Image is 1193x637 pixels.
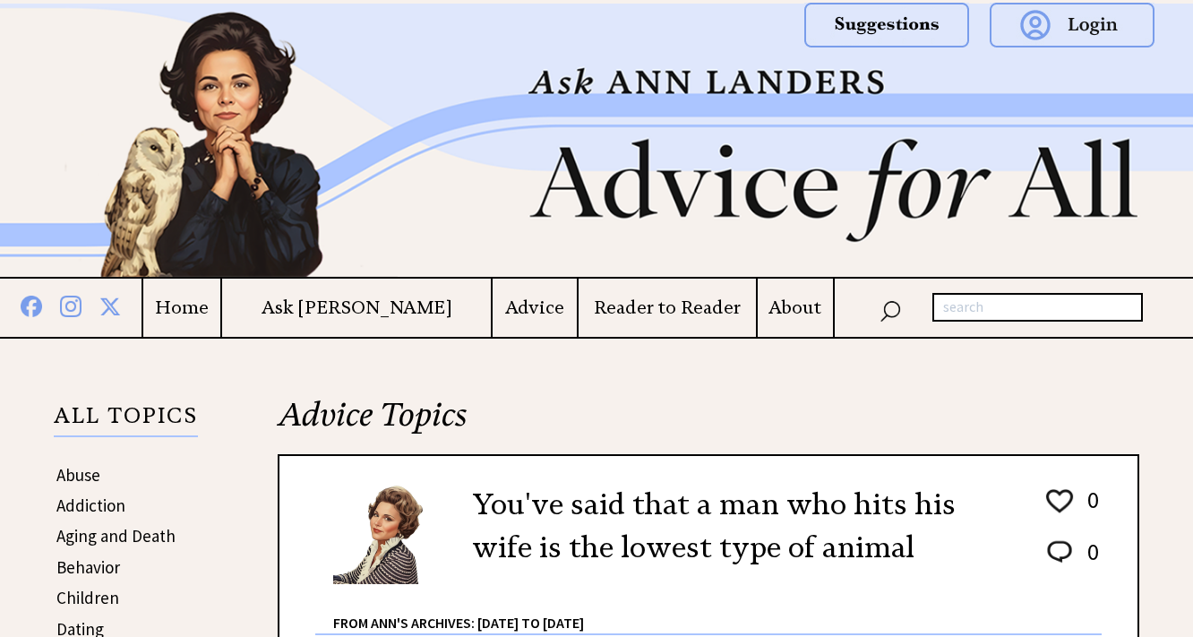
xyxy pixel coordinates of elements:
[56,525,176,547] a: Aging and Death
[804,3,969,47] img: suggestions.png
[278,393,1139,454] h2: Advice Topics
[493,297,577,319] a: Advice
[60,292,82,317] img: instagram%20blue.png
[99,293,121,317] img: x%20blue.png
[21,292,42,317] img: facebook%20blue.png
[56,464,100,486] a: Abuse
[1043,486,1076,517] img: heart_outline%201.png
[56,556,120,578] a: Behavior
[472,483,1017,569] h2: You've said that a man who hits his wife is the lowest type of animal
[1078,537,1100,584] td: 0
[990,3,1154,47] img: login.png
[222,297,491,319] a: Ask [PERSON_NAME]
[333,586,1102,633] div: From Ann's Archives: [DATE] to [DATE]
[56,587,119,608] a: Children
[932,293,1143,322] input: search
[758,297,833,319] a: About
[54,406,198,436] p: ALL TOPICS
[1043,538,1076,566] img: message_round%202.png
[1078,485,1100,535] td: 0
[880,297,901,323] img: search_nav.png
[333,483,445,584] img: Ann6%20v2%20small.png
[56,495,125,516] a: Addiction
[579,297,756,319] a: Reader to Reader
[143,297,220,319] a: Home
